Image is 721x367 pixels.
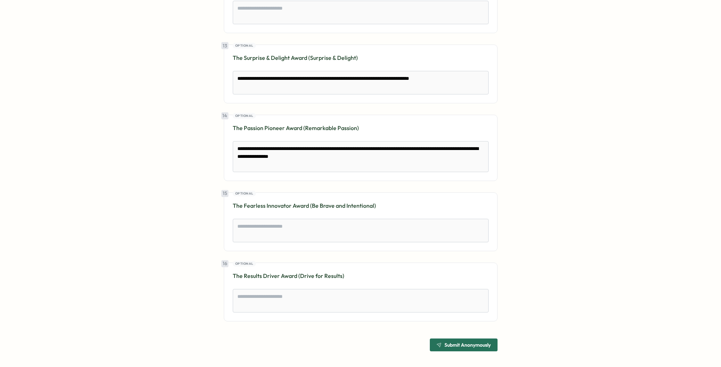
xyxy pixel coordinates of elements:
[235,261,253,266] span: Optional
[221,260,228,267] div: 16
[233,272,489,280] p: The Results Driver Award (Drive for Results)
[221,42,228,49] div: 13
[233,201,489,210] p: The Fearless Innovator Award (Be Brave and Intentional)
[430,338,498,351] button: Submit Anonymously
[233,124,489,133] p: The Passion Pioneer Award (Remarkable Passion)
[444,342,491,347] span: Submit Anonymously
[235,191,253,196] span: Optional
[233,53,489,62] p: The Surprise & Delight Award (Surprise & Delight)
[221,190,228,197] div: 15
[235,113,253,118] span: Optional
[235,43,253,48] span: Optional
[221,112,228,119] div: 14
